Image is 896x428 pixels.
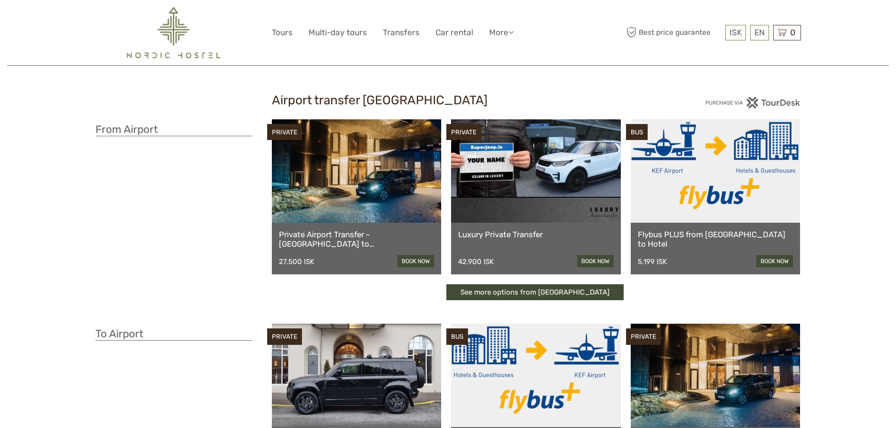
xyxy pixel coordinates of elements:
[279,230,435,249] a: Private Airport Transfer - [GEOGRAPHIC_DATA] to [GEOGRAPHIC_DATA]
[638,230,793,249] a: Flybus PLUS from [GEOGRAPHIC_DATA] to Hotel
[127,7,220,58] img: 2454-61f15230-a6bf-4303-aa34-adabcbdb58c5_logo_big.png
[626,124,648,140] div: BUS
[383,26,420,39] a: Transfers
[397,255,434,267] a: book now
[446,284,624,301] a: See more options from [GEOGRAPHIC_DATA]
[267,124,302,140] div: PRIVATE
[95,123,252,136] h3: From Airport
[458,257,494,266] div: 42.900 ISK
[626,328,661,345] div: PRIVATE
[436,26,473,39] a: Car rental
[279,257,314,266] div: 27.500 ISK
[705,97,801,109] img: PurchaseViaTourDesk.png
[577,255,614,267] a: book now
[458,230,614,239] a: Luxury Private Transfer
[489,26,514,39] a: More
[446,328,468,345] div: BUS
[95,327,252,341] h3: To Airport
[446,124,481,140] div: PRIVATE
[272,26,293,39] a: Tours
[638,257,667,266] div: 5.199 ISK
[309,26,367,39] a: Multi-day tours
[267,328,302,345] div: PRIVATE
[789,28,797,37] span: 0
[272,93,625,108] h2: Airport transfer [GEOGRAPHIC_DATA]
[756,255,793,267] a: book now
[750,25,769,40] div: EN
[625,25,723,40] span: Best price guarantee
[729,28,742,37] span: ISK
